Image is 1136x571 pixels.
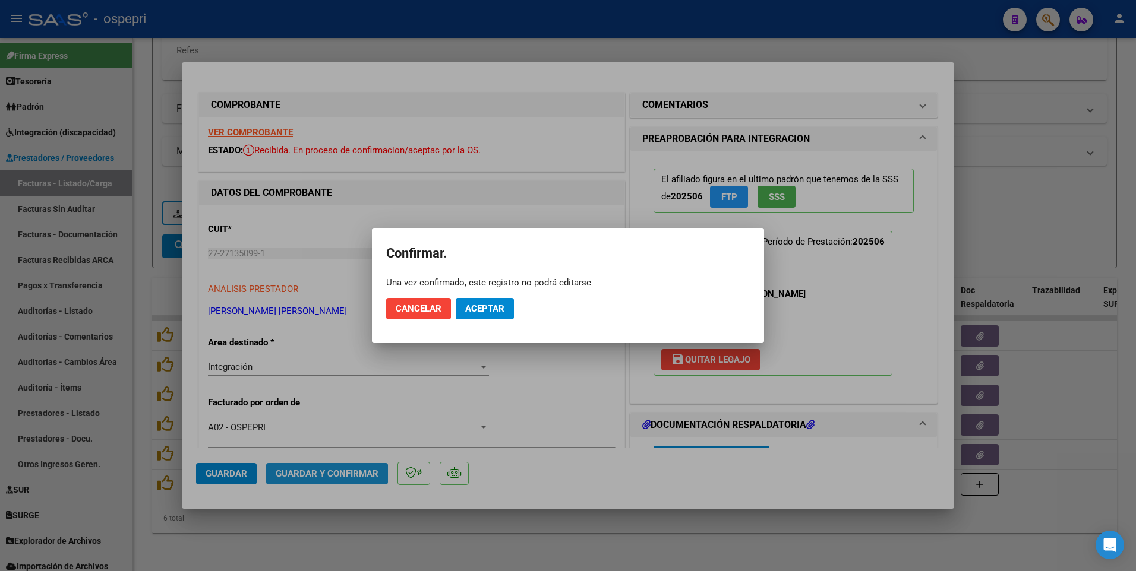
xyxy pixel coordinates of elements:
button: Cancelar [386,298,451,319]
button: Aceptar [456,298,514,319]
div: Open Intercom Messenger [1096,531,1124,559]
span: Cancelar [396,303,441,314]
span: Aceptar [465,303,504,314]
div: Una vez confirmado, este registro no podrá editarse [386,277,750,288]
h2: Confirmar. [386,242,750,265]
